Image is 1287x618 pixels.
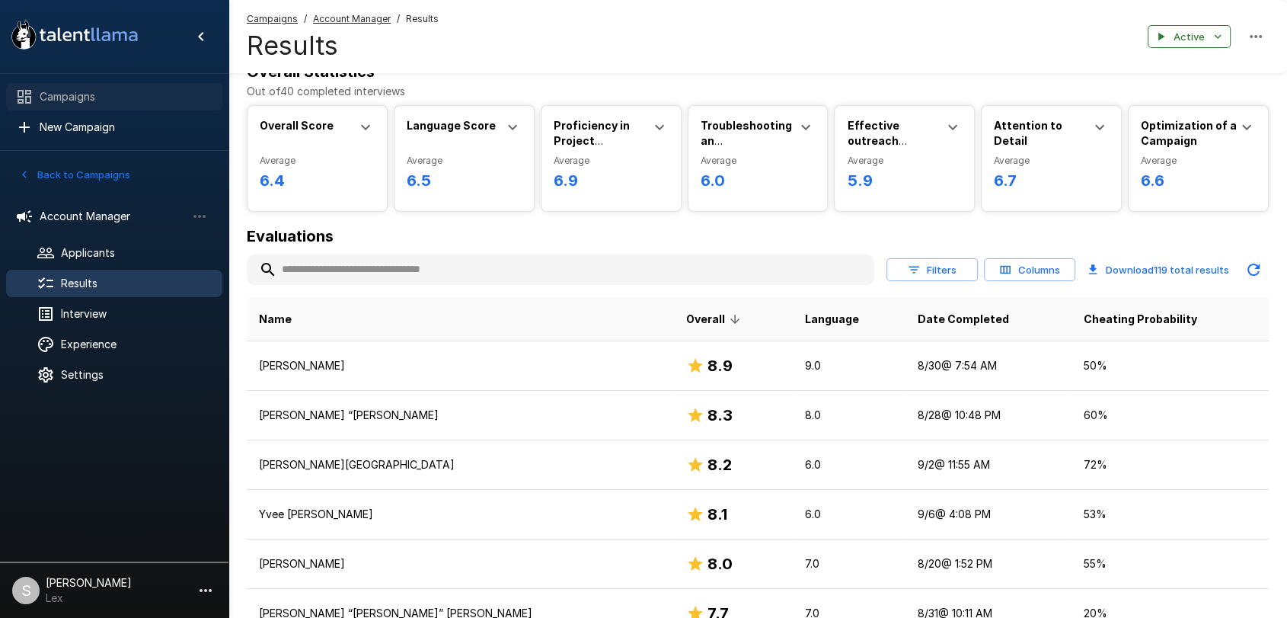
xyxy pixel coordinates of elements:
span: Language [805,310,859,328]
h6: 6.4 [260,168,375,193]
p: 53 % [1083,507,1257,522]
span: Average [847,153,962,168]
span: Average [701,153,816,168]
b: Effective outreach messaging [847,119,909,162]
span: Cheating Probability [1083,310,1196,328]
span: Name [259,310,292,328]
span: Date Completed [918,310,1009,328]
span: Average [1141,153,1256,168]
p: 50 % [1083,358,1257,373]
b: Attention to Detail [994,119,1062,147]
span: Overall [686,310,745,328]
p: [PERSON_NAME] [259,358,662,373]
h6: 6.6 [1141,168,1256,193]
h6: 8.0 [707,552,733,576]
p: 8.0 [805,408,893,423]
button: Filters [886,258,978,282]
b: Overall Score [260,119,334,132]
p: [PERSON_NAME][GEOGRAPHIC_DATA] [259,457,662,472]
p: 9.0 [805,358,893,373]
h6: 8.2 [707,453,732,477]
h6: 8.9 [707,354,733,378]
p: Yvee [PERSON_NAME] [259,507,662,522]
b: Troubleshooting an Underperforming Campaign [701,119,796,178]
h6: 8.3 [707,403,733,427]
td: 9/2 @ 11:55 AM [905,440,1071,490]
b: Evaluations [247,227,334,245]
td: 8/20 @ 1:52 PM [905,540,1071,589]
button: Columns [984,258,1075,282]
p: [PERSON_NAME] [259,556,662,572]
p: [PERSON_NAME] “[PERSON_NAME] [259,408,662,423]
h6: 8.1 [707,502,727,527]
span: Average [994,153,1109,168]
b: Optimization of a Campaign [1141,119,1237,147]
td: 8/30 @ 7:54 AM [905,341,1071,391]
h6: 6.5 [407,168,522,193]
h6: 6.0 [701,168,816,193]
p: 60 % [1083,408,1257,423]
span: Average [407,153,522,168]
button: Updated Today - 2:18 PM [1238,255,1269,285]
p: 7.0 [805,556,893,572]
h6: 6.7 [994,168,1109,193]
h6: 6.9 [554,168,669,193]
u: Campaigns [247,13,298,24]
p: Out of 40 completed interviews [247,84,1269,99]
td: 8/28 @ 10:48 PM [905,391,1071,440]
h6: 5.9 [847,168,962,193]
p: 6.0 [805,457,893,472]
p: 6.0 [805,507,893,522]
span: / [397,11,400,27]
p: 72 % [1083,457,1257,472]
span: Average [554,153,669,168]
h4: Results [247,30,439,62]
b: Language Score [407,119,496,132]
button: Download119 total results [1081,255,1235,285]
td: 9/6 @ 4:08 PM [905,490,1071,540]
span: / [304,11,307,27]
span: Average [260,153,375,168]
p: 55 % [1083,556,1257,572]
u: Account Manager [313,13,391,24]
b: Proficiency in Project Management Tools and CRM [554,119,635,178]
button: Active [1148,25,1231,49]
span: Results [406,11,439,27]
